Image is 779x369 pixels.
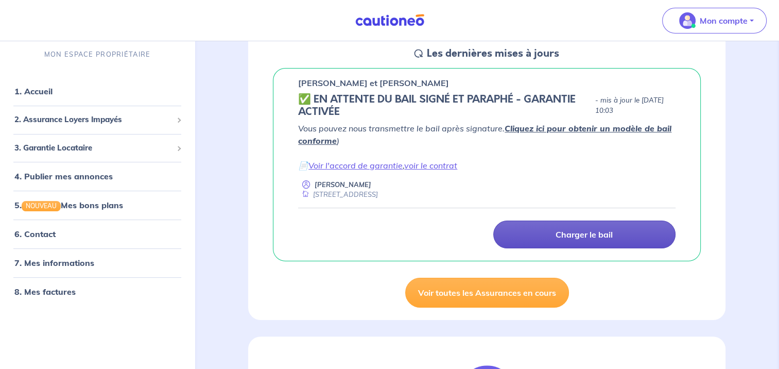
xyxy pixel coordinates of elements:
[4,166,191,187] div: 4. Publier mes annonces
[315,180,371,190] p: [PERSON_NAME]
[4,81,191,102] div: 1. Accueil
[4,253,191,273] div: 7. Mes informations
[298,123,671,146] em: Vous pouvez nous transmettre le bail après signature. )
[556,229,613,240] p: Charger le bail
[14,142,172,154] span: 3. Garantie Locataire
[308,160,403,171] a: Voir l'accord de garantie
[298,190,378,199] div: [STREET_ADDRESS]
[14,258,94,268] a: 7. Mes informations
[351,14,428,27] img: Cautioneo
[44,49,150,59] p: MON ESPACE PROPRIÉTAIRE
[700,14,748,27] p: Mon compte
[4,138,191,158] div: 3. Garantie Locataire
[14,171,113,181] a: 4. Publier mes annonces
[4,195,191,215] div: 5.NOUVEAUMes bons plans
[298,123,671,146] a: Cliquez ici pour obtenir un modèle de bail conforme
[4,110,191,130] div: 2. Assurance Loyers Impayés
[298,93,591,118] h5: ✅️️️ EN ATTENTE DU BAIL SIGNÉ ET PARAPHÉ - GARANTIE ACTIVÉE
[4,224,191,244] div: 6. Contact
[298,93,676,118] div: state: CONTRACT-SIGNED, Context: IN-LANDLORD,IN-LANDLORD
[14,114,172,126] span: 2. Assurance Loyers Impayés
[14,86,53,96] a: 1. Accueil
[298,77,449,89] p: [PERSON_NAME] et [PERSON_NAME]
[595,95,676,116] p: - mis à jour le [DATE] 10:03
[4,281,191,302] div: 8. Mes factures
[404,160,457,171] a: voir le contrat
[405,278,569,308] a: Voir toutes les Assurances en cours
[427,47,559,60] h5: Les dernières mises à jours
[493,221,676,248] a: Charger le bail
[662,8,767,33] button: illu_account_valid_menu.svgMon compte
[14,200,123,210] a: 5.NOUVEAUMes bons plans
[679,12,696,29] img: illu_account_valid_menu.svg
[298,160,457,171] em: 📄 ,
[14,287,76,297] a: 8. Mes factures
[14,229,56,239] a: 6. Contact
